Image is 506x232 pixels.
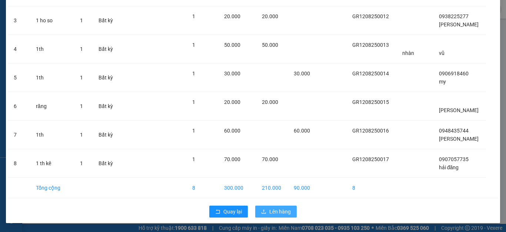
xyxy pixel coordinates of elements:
span: 1 [80,132,83,138]
span: hải đăng [439,164,459,170]
td: 3 [8,6,30,35]
span: 1 [80,17,83,23]
span: rollback [215,209,220,215]
span: 0948435744 [439,128,469,134]
span: upload [261,209,266,215]
span: 1 [80,75,83,81]
li: 0983 44 7777 [3,35,141,44]
span: GR1208250012 [352,13,389,19]
td: 1 ho so [30,6,74,35]
span: 0938225277 [439,13,469,19]
td: 8 [346,178,396,198]
span: 20.000 [224,99,240,105]
span: 0906918460 [439,71,469,76]
td: 210.000 [256,178,288,198]
span: 70.000 [224,156,240,162]
td: Bất kỳ [93,63,120,92]
span: 1 [192,99,195,105]
span: 20.000 [262,99,278,105]
span: 30.000 [294,71,310,76]
span: 60.000 [224,128,240,134]
span: [PERSON_NAME] [439,22,479,27]
b: GỬI : VP Giá Rai [3,55,76,68]
button: uploadLên hàng [255,206,297,218]
span: 1 [80,160,83,166]
span: nhàn [402,50,414,56]
span: GR1208250015 [352,99,389,105]
span: GR1208250013 [352,42,389,48]
span: 30.000 [224,71,240,76]
span: 70.000 [262,156,278,162]
td: 1th [30,35,74,63]
td: 5 [8,63,30,92]
span: 50.000 [224,42,240,48]
td: 1 th kê [30,149,74,178]
td: Bất kỳ [93,6,120,35]
span: 1 [80,46,83,52]
span: GR1208250017 [352,156,389,162]
span: 60.000 [294,128,310,134]
span: GR1208250016 [352,128,389,134]
td: 4 [8,35,30,63]
td: Bất kỳ [93,92,120,121]
span: 50.000 [262,42,278,48]
td: 90.000 [288,178,317,198]
span: 20.000 [224,13,240,19]
td: 8 [186,178,218,198]
td: Bất kỳ [93,121,120,149]
td: 300.000 [218,178,256,198]
span: 1 [192,128,195,134]
td: 7 [8,121,30,149]
span: 1 [80,103,83,109]
td: Bất kỳ [93,35,120,63]
span: environment [43,18,49,24]
td: 8 [8,149,30,178]
span: phone [43,36,49,42]
li: [STREET_ADDRESS][PERSON_NAME] [3,16,141,35]
span: 1 [192,156,195,162]
b: TRÍ NHÂN [43,5,80,14]
span: vũ [439,50,445,56]
span: 1 [192,13,195,19]
span: Quay lại [223,208,242,216]
button: rollbackQuay lại [209,206,248,218]
span: [PERSON_NAME] [439,107,479,113]
span: 0907057735 [439,156,469,162]
span: 1 [192,42,195,48]
td: 6 [8,92,30,121]
td: 1th [30,63,74,92]
span: GR1208250014 [352,71,389,76]
span: 1 [192,71,195,76]
span: 20.000 [262,13,278,19]
td: Tổng cộng [30,178,74,198]
td: Bất kỳ [93,149,120,178]
td: 1th [30,121,74,149]
span: Lên hàng [269,208,291,216]
span: [PERSON_NAME] [439,136,479,142]
td: răng [30,92,74,121]
span: my [439,79,446,85]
